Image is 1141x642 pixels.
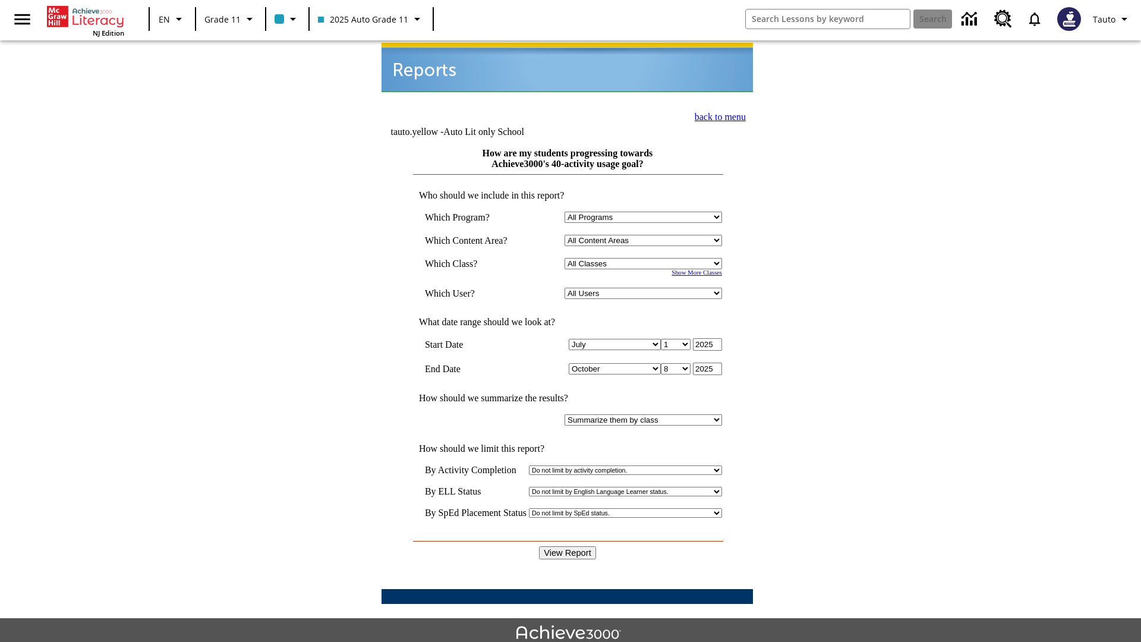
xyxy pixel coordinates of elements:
td: How should we summarize the results? [413,393,722,404]
td: How should we limit this report? [413,443,722,454]
td: By SpEd Placement Status [425,508,527,518]
span: NJ Edition [93,29,124,37]
td: tauto.yellow - [390,127,609,137]
td: Which Class? [425,258,525,269]
span: EN [159,13,170,26]
button: Grade: Grade 11, Select a grade [200,8,261,30]
a: Resource Center, Will open in new tab [987,3,1019,35]
a: How are my students progressing towards Achieve3000's 40-activity usage goal? [483,148,653,169]
td: Which User? [425,288,525,299]
td: What date range should we look at? [413,317,722,328]
nobr: Auto Lit only School [443,127,524,137]
button: Profile/Settings [1088,8,1136,30]
div: Home [47,4,124,37]
img: header [382,43,753,92]
button: Open side menu [5,2,40,37]
a: Notifications [1019,4,1050,34]
a: Data Center [954,3,987,36]
td: By ELL Status [425,486,527,497]
button: Language: EN, Select a language [153,8,191,30]
button: Class: 2025 Auto Grade 11, Select your class [313,8,429,30]
a: Show More Classes [672,269,722,276]
td: Which Program? [425,212,525,223]
td: By Activity Completion [425,465,527,476]
td: End Date [425,363,525,375]
input: search field [746,10,910,29]
td: Who should we include in this report? [413,190,722,201]
input: View Report [539,546,596,559]
button: Select a new avatar [1050,4,1088,34]
button: Class color is light blue. Change class color [270,8,305,30]
nobr: Which Content Area? [425,235,508,246]
a: back to menu [695,112,746,122]
span: Tauto [1093,13,1115,26]
td: Start Date [425,338,525,351]
span: Grade 11 [204,13,241,26]
img: Avatar [1057,7,1081,31]
span: 2025 Auto Grade 11 [318,13,408,26]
